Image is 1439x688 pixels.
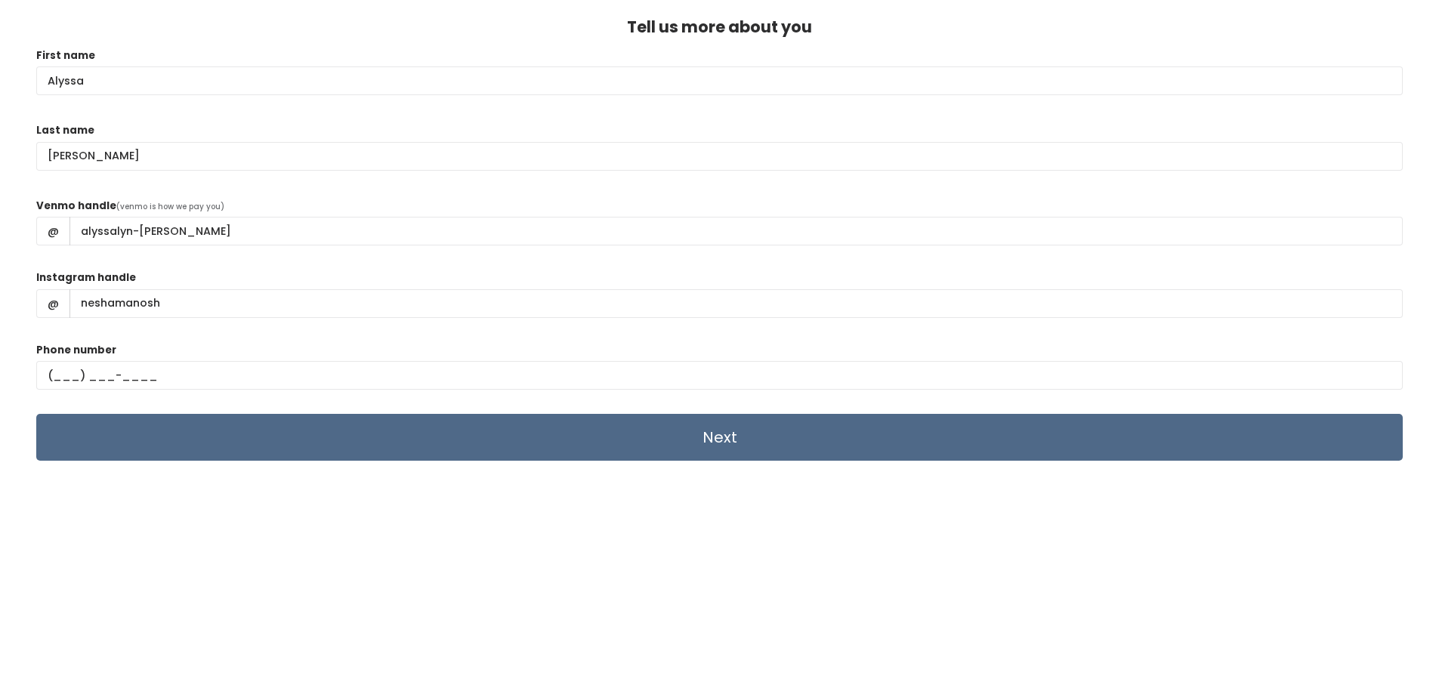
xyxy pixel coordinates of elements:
[627,18,812,35] h4: Tell us more about you
[36,48,95,63] label: First name
[36,343,116,358] label: Phone number
[36,199,116,214] label: Venmo handle
[36,289,70,318] span: @
[36,414,1403,461] input: Next
[36,217,70,245] span: @
[36,270,136,285] label: Instagram handle
[36,123,94,138] label: Last name
[69,217,1403,245] input: handle
[116,201,224,212] span: (venmo is how we pay you)
[69,289,1403,318] input: handle
[36,361,1403,390] input: (___) ___-____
